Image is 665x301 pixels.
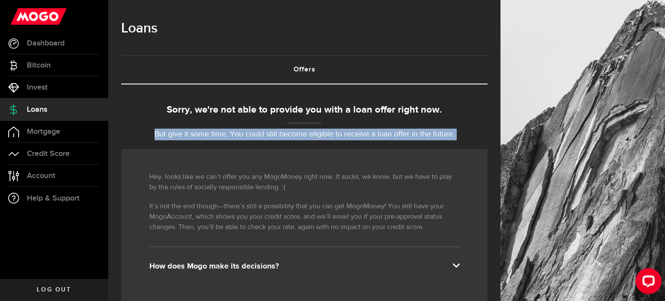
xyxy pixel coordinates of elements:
[121,129,487,140] p: But give it some time. You could still become eligible to receive a loan offer in the future.
[149,172,459,193] p: Hey, looks like we can’t offer you any MogoMoney right now. It sucks, we know, but we have to pla...
[27,150,70,158] span: Credit Score
[27,172,55,180] span: Account
[149,261,459,272] div: How does Mogo make its decisions?
[27,61,51,69] span: Bitcoin
[121,17,487,40] h1: Loans
[37,287,71,293] span: Log out
[27,84,48,91] span: Invest
[629,265,665,301] iframe: LiveChat chat widget
[121,103,487,117] div: Sorry, we're not able to provide you with a loan offer right now.
[27,128,60,136] span: Mortgage
[121,55,487,84] ul: Tabs Navigation
[121,56,487,84] a: Offers
[27,106,47,113] span: Loans
[27,194,80,202] span: Help & Support
[149,201,459,233] p: It’s not the end though—there’s still a possibility that you can get MogoMoney! You still have yo...
[27,39,65,47] span: Dashboard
